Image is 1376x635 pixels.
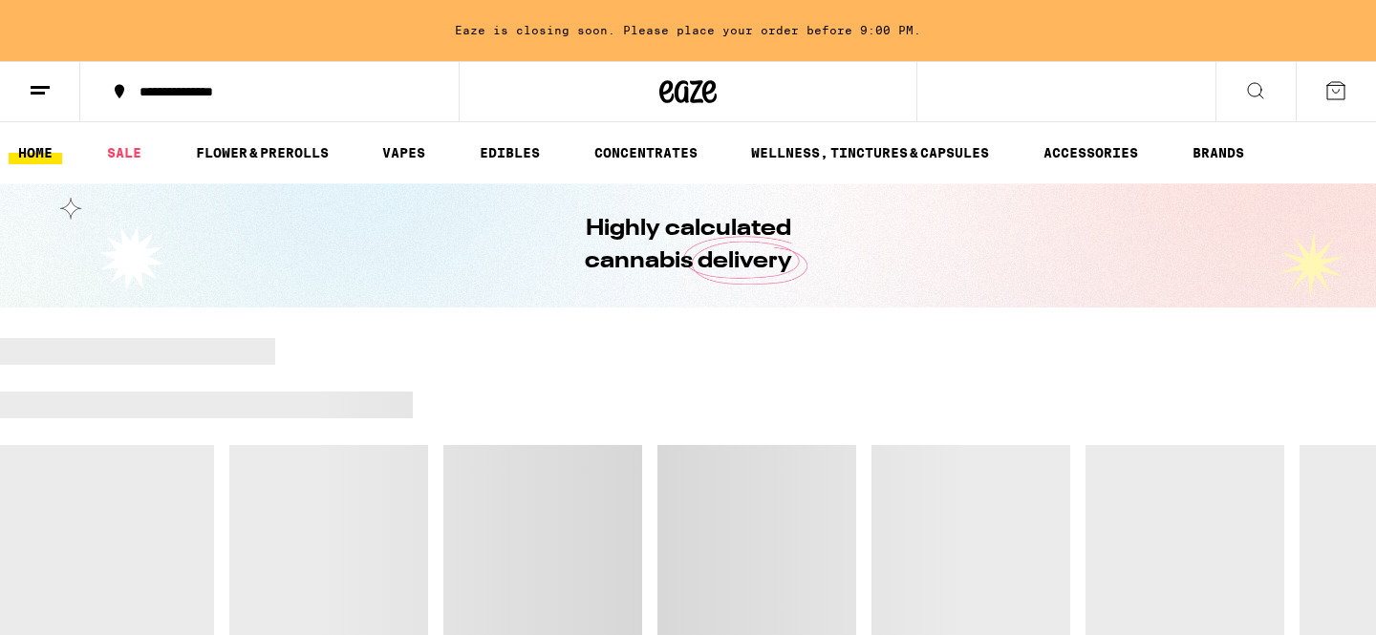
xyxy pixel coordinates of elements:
[742,141,999,164] a: WELLNESS, TINCTURES & CAPSULES
[530,213,846,278] h1: Highly calculated cannabis delivery
[585,141,707,164] a: CONCENTRATES
[97,141,151,164] a: SALE
[186,141,338,164] a: FLOWER & PREROLLS
[9,141,62,164] a: HOME
[1034,141,1148,164] a: ACCESSORIES
[470,141,549,164] a: EDIBLES
[1183,141,1254,164] a: BRANDS
[373,141,435,164] a: VAPES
